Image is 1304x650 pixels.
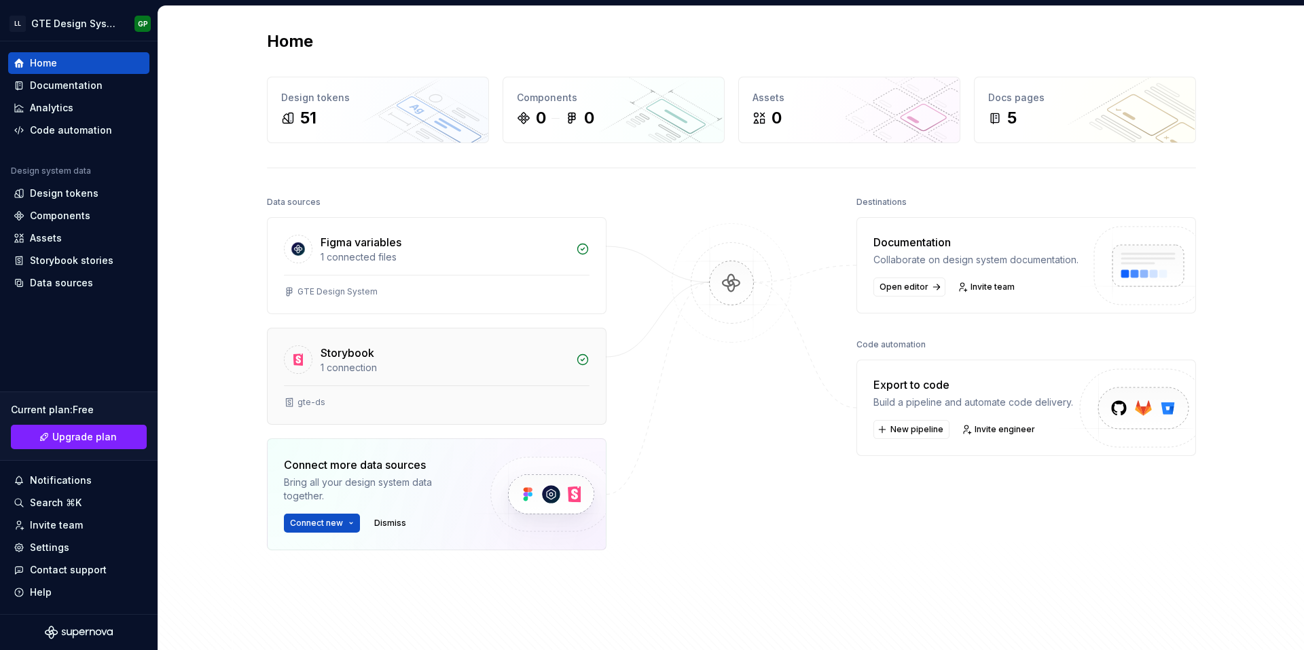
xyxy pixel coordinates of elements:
[11,166,91,176] div: Design system data
[8,559,149,581] button: Contact support
[30,563,107,577] div: Contact support
[297,397,325,408] div: gte-ds
[873,377,1073,393] div: Export to code
[11,425,147,449] a: Upgrade plan
[536,107,546,129] div: 0
[753,91,946,104] div: Assets
[30,101,73,115] div: Analytics
[8,250,149,271] a: Storybook stories
[517,91,710,104] div: Components
[30,209,90,223] div: Components
[30,541,69,554] div: Settings
[284,457,467,473] div: Connect more data sources
[971,282,1015,292] span: Invite team
[30,496,81,510] div: Search ⌘K
[52,430,117,444] span: Upgrade plan
[321,345,374,361] div: Storybook
[290,518,343,529] span: Connect new
[10,16,26,32] div: LL
[503,77,725,143] a: Components00
[300,107,316,129] div: 51
[267,328,606,425] a: Storybook1 connectiongte-ds
[30,231,62,245] div: Assets
[8,75,149,96] a: Documentation
[8,470,149,491] button: Notifications
[873,234,1079,250] div: Documentation
[30,586,52,599] div: Help
[267,217,606,314] a: Figma variables1 connected filesGTE Design System
[30,474,92,487] div: Notifications
[8,581,149,603] button: Help
[30,276,93,290] div: Data sources
[8,183,149,204] a: Design tokens
[297,286,378,297] div: GTE Design System
[11,403,147,417] div: Current plan : Free
[30,518,83,532] div: Invite team
[8,205,149,227] a: Components
[30,254,113,267] div: Storybook stories
[856,193,907,212] div: Destinations
[8,52,149,74] a: Home
[267,31,313,52] h2: Home
[45,626,113,639] svg: Supernova Logo
[8,227,149,249] a: Assets
[8,514,149,536] a: Invite team
[8,97,149,119] a: Analytics
[873,253,1079,267] div: Collaborate on design system documentation.
[321,250,568,264] div: 1 connected files
[30,56,57,70] div: Home
[284,476,467,503] div: Bring all your design system data together.
[284,514,360,533] button: Connect new
[958,420,1041,439] a: Invite engineer
[8,272,149,294] a: Data sources
[954,278,1021,297] a: Invite team
[873,278,945,297] a: Open editor
[880,282,928,292] span: Open editor
[374,518,406,529] span: Dismiss
[975,424,1035,435] span: Invite engineer
[30,79,103,92] div: Documentation
[8,492,149,514] button: Search ⌘K
[584,107,594,129] div: 0
[3,9,155,38] button: LLGTE Design SystemGP
[138,18,148,29] div: GP
[267,193,321,212] div: Data sources
[974,77,1196,143] a: Docs pages5
[873,420,949,439] button: New pipeline
[321,361,568,375] div: 1 connection
[738,77,960,143] a: Assets0
[267,77,489,143] a: Design tokens51
[988,91,1182,104] div: Docs pages
[31,17,118,31] div: GTE Design System
[8,119,149,141] a: Code automation
[30,187,98,200] div: Design tokens
[873,396,1073,409] div: Build a pipeline and automate code delivery.
[8,537,149,558] a: Settings
[856,335,926,354] div: Code automation
[1007,107,1017,129] div: 5
[368,514,412,533] button: Dismiss
[30,123,112,137] div: Code automation
[890,424,943,435] span: New pipeline
[321,234,401,250] div: Figma variables
[281,91,475,104] div: Design tokens
[772,107,782,129] div: 0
